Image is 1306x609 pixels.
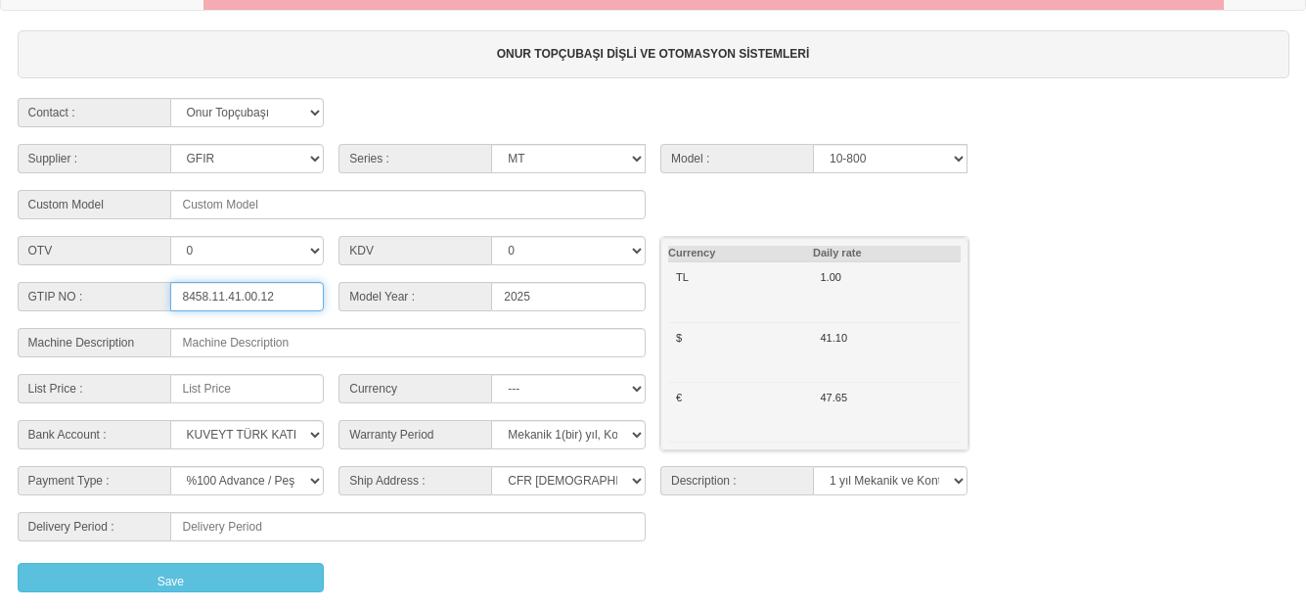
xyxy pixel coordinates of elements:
[18,374,170,403] span: List Price :
[668,322,813,382] td: $
[170,374,325,403] input: List Price
[18,236,170,265] span: OTV
[813,246,961,262] th: Daily rate
[18,144,170,173] span: Supplier :
[668,261,813,322] td: TL
[18,466,170,495] span: Payment Type :
[660,466,813,495] span: Description :
[170,282,325,311] input: GTIP NO
[813,322,961,382] td: 41.10
[338,282,491,311] span: Model Year :
[170,512,647,541] input: Delivery Period
[170,190,647,219] input: Custom Model
[18,98,170,127] span: Contact :
[813,382,961,442] td: 47.65
[170,328,647,357] input: Machine Description
[18,190,170,219] span: Custom Model
[18,282,170,311] span: GTIP NO :
[338,144,491,173] span: Series :
[668,246,813,262] th: Currency
[18,30,1289,78] div: ONUR TOPÇUBAŞI DİŞLİ VE OTOMASYON SİSTEMLERİ
[338,374,491,403] span: Currency
[18,328,170,357] span: Machine Description
[660,144,813,173] span: Model :
[18,420,170,449] span: Bank Account :
[18,563,325,592] button: Save
[18,512,170,541] span: Delivery Period :
[813,261,961,322] td: 1.00
[338,420,491,449] span: Warranty Period
[338,236,491,265] span: KDV
[668,382,813,442] td: €
[338,466,491,495] span: Ship Address :
[491,282,646,311] input: Model Year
